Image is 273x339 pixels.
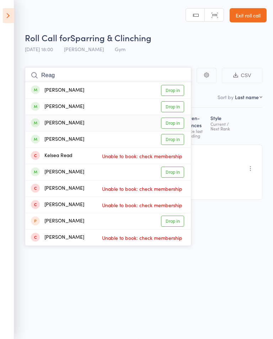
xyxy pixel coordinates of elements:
[185,129,205,138] div: since last grading
[70,32,151,43] span: Sparring & Clinching
[100,183,184,194] span: Unable to book: check membership
[100,200,184,210] span: Unable to book: check membership
[210,122,234,131] div: Current / Next Rank
[64,45,104,53] span: [PERSON_NAME]
[100,151,184,161] span: Unable to book: check membership
[208,111,236,141] div: Style
[31,152,73,160] div: Kelsea Read
[161,167,184,178] a: Drop in
[161,85,184,96] a: Drop in
[25,45,53,53] span: [DATE] 18:00
[100,232,184,243] span: Unable to book: check membership
[31,184,84,193] div: [PERSON_NAME]
[25,67,191,84] input: Search by name
[235,93,259,101] div: Last name
[25,32,70,43] span: Roll Call for
[31,217,84,225] div: [PERSON_NAME]
[161,216,184,227] a: Drop in
[230,8,267,22] a: Exit roll call
[31,201,84,209] div: [PERSON_NAME]
[31,168,84,176] div: [PERSON_NAME]
[115,45,125,53] span: Gym
[31,135,84,144] div: [PERSON_NAME]
[31,119,84,127] div: [PERSON_NAME]
[31,103,84,111] div: [PERSON_NAME]
[222,68,262,83] button: CSV
[161,134,184,145] a: Drop in
[161,101,184,112] a: Drop in
[161,118,184,129] a: Drop in
[182,111,208,141] div: Atten­dances
[185,154,205,160] div: -
[218,93,234,101] label: Sort by
[31,233,84,242] div: [PERSON_NAME]
[31,86,84,95] div: [PERSON_NAME]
